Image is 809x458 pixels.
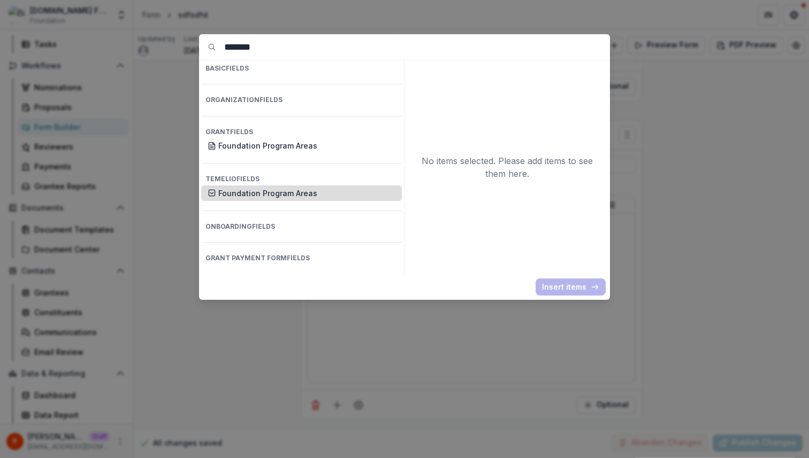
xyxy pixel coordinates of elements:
[201,63,402,74] h4: Basic Fields
[218,188,395,199] p: Foundation Program Areas
[201,126,402,138] h4: Grant Fields
[201,173,402,185] h4: Temelio Fields
[218,140,395,151] p: Foundation Program Areas
[536,278,606,296] button: Insert items
[201,94,402,106] h4: Organization Fields
[415,154,599,180] p: No items selected. Please add items to see them here.
[201,221,402,232] h4: Onboarding Fields
[201,252,402,264] h4: Grant Payment Form Fields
